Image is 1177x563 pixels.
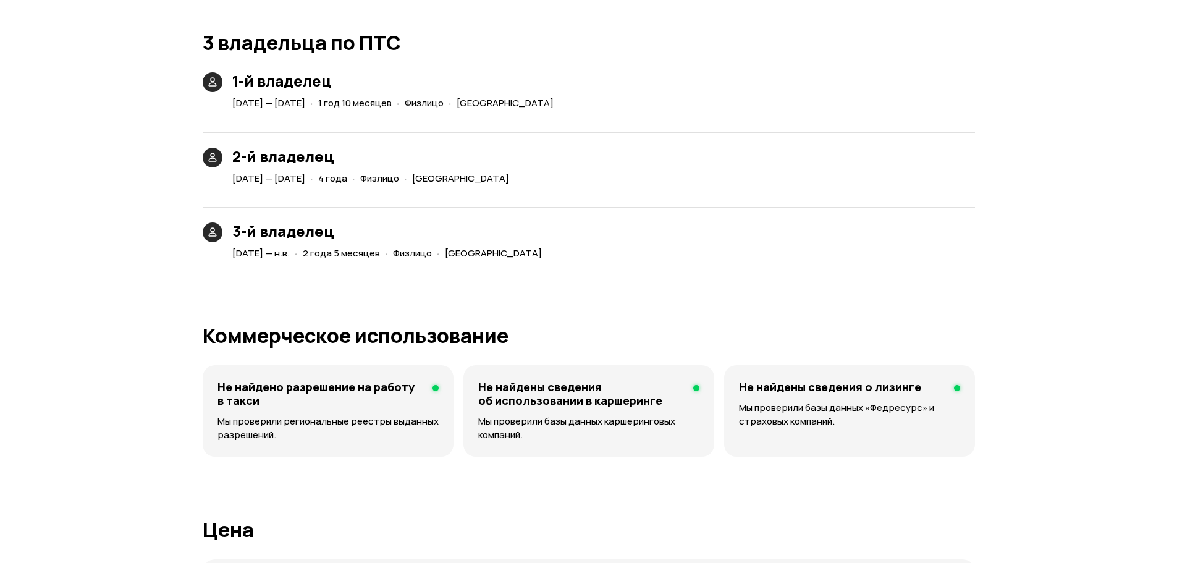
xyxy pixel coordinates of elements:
h3: 1-й владелец [232,72,559,90]
span: Физлицо [393,247,432,260]
span: · [385,243,388,263]
span: Физлицо [360,172,399,185]
span: · [295,243,298,263]
p: Мы проверили базы данных каршеринговых компаний. [478,415,699,442]
h1: Коммерческое использование [203,324,975,347]
h4: Не найдено разрешение на работу в такси [217,380,423,407]
span: · [310,93,313,113]
span: · [352,168,355,188]
p: Мы проверили региональные реестры выданных разрешений. [217,415,439,442]
h3: 3-й владелец [232,222,547,240]
span: [DATE] — [DATE] [232,172,305,185]
span: 4 года [318,172,347,185]
span: · [404,168,407,188]
span: · [310,168,313,188]
span: [GEOGRAPHIC_DATA] [412,172,509,185]
span: [DATE] — [DATE] [232,96,305,109]
h4: Не найдены сведения об использовании в каршеринге [478,380,683,407]
h1: Цена [203,519,975,541]
p: Мы проверили базы данных «Федресурс» и страховых компаний. [739,401,960,428]
span: 1 год 10 месяцев [318,96,392,109]
h1: 3 владельца по ПТС [203,32,975,54]
span: · [449,93,452,113]
h3: 2-й владелец [232,148,514,165]
span: [DATE] — н.в. [232,247,290,260]
span: · [437,243,440,263]
span: [GEOGRAPHIC_DATA] [457,96,554,109]
span: Физлицо [405,96,444,109]
h4: Не найдены сведения о лизинге [739,380,921,394]
span: [GEOGRAPHIC_DATA] [445,247,542,260]
span: · [397,93,400,113]
span: 2 года 5 месяцев [303,247,380,260]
